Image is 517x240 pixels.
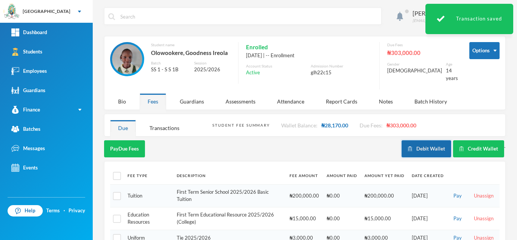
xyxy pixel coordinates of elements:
button: Credit Wallet [453,140,504,157]
div: Attendance [269,93,312,110]
button: Pay [451,215,464,223]
div: 14 years [446,67,458,82]
button: Pay [451,192,464,200]
a: Help [8,205,43,216]
button: Debit Wallet [402,140,451,157]
div: Guardians [172,93,212,110]
div: Batch [151,60,188,66]
td: ₦200,000.00 [286,184,323,207]
div: Notes [371,93,401,110]
div: [DEMOGRAPHIC_DATA] [387,67,442,75]
td: ₦15,000.00 [286,207,323,230]
div: Batch History [406,93,455,110]
div: · [64,207,65,215]
span: Enrolled [246,42,268,52]
div: Transaction saved [425,4,513,34]
button: PayDue Fees [104,140,145,157]
div: Assessments [218,93,263,110]
div: Employees [11,67,47,75]
div: Age [446,61,458,67]
input: Search [120,8,377,25]
td: ₦0.00 [323,184,361,207]
div: Session [194,60,230,66]
th: Amount Paid [323,167,361,184]
span: ₦303,000.00 [386,122,416,129]
button: Unassign [472,192,496,200]
td: ₦0.00 [323,207,361,230]
td: Tuition [124,184,173,207]
div: Fees [140,93,166,110]
div: Report Cards [318,93,365,110]
a: Privacy [69,207,85,215]
td: Education Resources [124,207,173,230]
div: Messages [11,144,45,152]
a: Terms [46,207,60,215]
td: ₦15,000.00 [361,207,408,230]
span: Due Fees: [360,122,383,129]
button: Options [469,42,500,59]
div: [DATE] | -- Enrollment [246,52,372,60]
div: glh22c15 [311,69,372,77]
div: Due Fees [387,42,458,48]
div: Gender [387,61,442,67]
th: Description [173,167,286,184]
td: ₦200,000.00 [361,184,408,207]
div: Students [11,48,42,56]
td: [DATE] [408,207,447,230]
img: search [108,13,115,20]
div: Transactions [142,120,187,136]
div: Due [110,120,136,136]
div: Account Status [246,63,307,69]
td: First Term Educational Resource 2025/2026 (College) [173,207,286,230]
td: [DATE] [408,184,447,207]
img: STUDENT [112,44,142,74]
div: [EMAIL_ADDRESS][DOMAIN_NAME] [413,18,476,24]
img: logo [4,4,19,19]
button: Unassign [472,215,496,223]
div: Dashboard [11,28,47,36]
span: ₦28,170.00 [321,122,348,129]
div: Guardians [11,86,45,94]
th: Fee Amount [286,167,323,184]
span: Wallet Balance: [281,122,318,129]
div: Batches [11,125,40,133]
div: Finance [11,106,40,114]
div: ` [402,140,506,157]
th: Amount Yet Paid [361,167,408,184]
div: [GEOGRAPHIC_DATA] [23,8,70,15]
div: Student name [151,42,230,48]
div: Bio [110,93,134,110]
div: SS 1 - S S 1B [151,66,188,74]
div: ₦303,000.00 [387,48,458,58]
div: Admission Number [311,63,372,69]
td: First Term Senior School 2025/2026 Basic Tuition [173,184,286,207]
th: Fee Type [124,167,173,184]
div: Olowookere, Goodness Ireola [151,48,230,58]
div: Student Fee Summary [212,122,269,128]
div: 2025/2026 [194,66,230,74]
th: Date Created [408,167,447,184]
div: Events [11,164,38,172]
span: Active [246,69,260,77]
